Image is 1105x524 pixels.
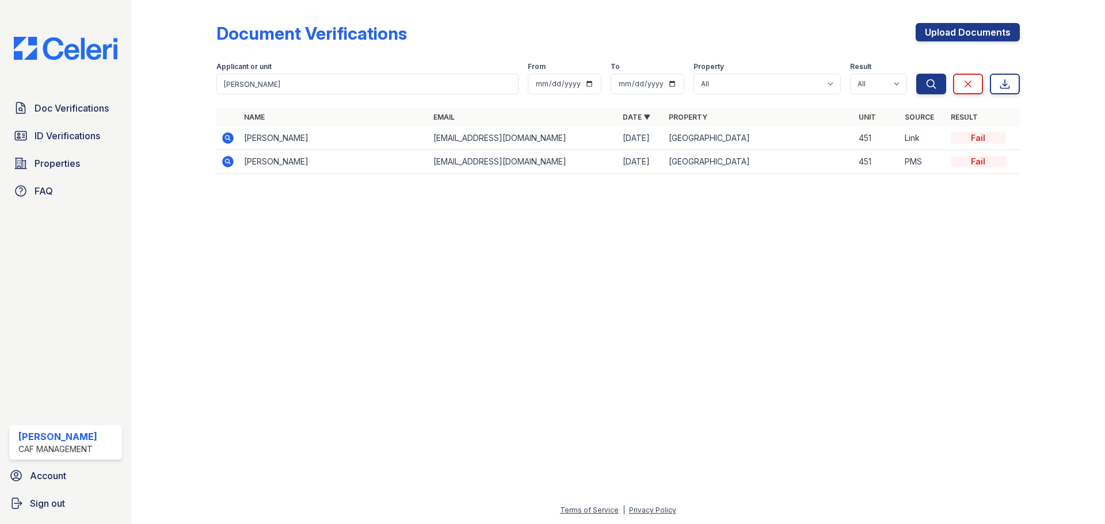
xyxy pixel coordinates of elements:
input: Search by name, email, or unit number [216,74,519,94]
a: Sign out [5,492,127,515]
td: [DATE] [618,150,664,174]
td: [DATE] [618,127,664,150]
label: Applicant or unit [216,62,272,71]
a: Property [669,113,707,121]
td: [GEOGRAPHIC_DATA] [664,127,853,150]
div: CAF Management [18,443,97,455]
a: Date ▼ [623,113,650,121]
a: FAQ [9,179,122,202]
a: Upload Documents [916,23,1020,41]
img: CE_Logo_Blue-a8612792a0a2168367f1c8372b55b34899dd931a85d93a1a3d3e32e68fde9ad4.png [5,37,127,60]
span: ID Verifications [35,129,100,143]
td: [EMAIL_ADDRESS][DOMAIN_NAME] [429,127,618,150]
label: To [611,62,620,71]
td: [PERSON_NAME] [239,150,429,174]
span: Account [30,469,66,483]
a: Privacy Policy [629,506,676,514]
a: Terms of Service [560,506,619,514]
a: Email [433,113,455,121]
td: [GEOGRAPHIC_DATA] [664,150,853,174]
td: PMS [900,150,946,174]
td: Link [900,127,946,150]
span: FAQ [35,184,53,198]
div: Document Verifications [216,23,407,44]
label: From [528,62,546,71]
td: 451 [854,127,900,150]
span: Doc Verifications [35,101,109,115]
a: Account [5,464,127,487]
div: Fail [951,156,1006,167]
td: [EMAIL_ADDRESS][DOMAIN_NAME] [429,150,618,174]
a: Doc Verifications [9,97,122,120]
div: [PERSON_NAME] [18,430,97,443]
td: [PERSON_NAME] [239,127,429,150]
a: Unit [859,113,876,121]
span: Sign out [30,496,65,510]
label: Result [850,62,871,71]
div: Fail [951,132,1006,144]
td: 451 [854,150,900,174]
div: | [623,506,625,514]
label: Property [694,62,724,71]
a: Source [905,113,934,121]
a: Properties [9,152,122,175]
a: Name [244,113,265,121]
a: ID Verifications [9,124,122,147]
a: Result [951,113,978,121]
span: Properties [35,156,80,170]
